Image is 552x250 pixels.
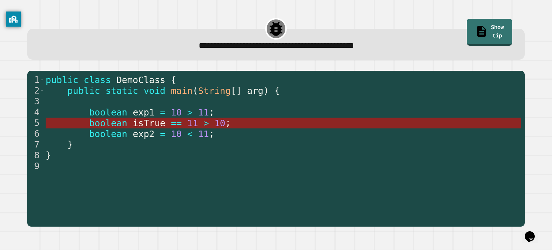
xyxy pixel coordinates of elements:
[133,118,165,128] span: isTrue
[198,86,231,96] span: String
[27,161,44,172] div: 9
[171,118,181,128] span: ==
[116,75,165,85] span: DemoClass
[27,118,44,128] div: 5
[89,107,127,118] span: boolean
[171,86,193,96] span: main
[144,86,166,96] span: void
[6,12,21,27] button: privacy banner
[198,107,209,118] span: 11
[27,85,44,96] div: 2
[40,85,44,96] span: Toggle code folding, rows 2 through 7
[68,86,100,96] span: public
[215,118,225,128] span: 10
[106,86,138,96] span: static
[187,129,193,139] span: <
[160,129,165,139] span: =
[27,96,44,107] div: 3
[187,118,198,128] span: 11
[27,150,44,161] div: 8
[27,139,44,150] div: 7
[522,221,545,243] iframe: chat widget
[27,74,44,85] div: 1
[40,74,44,85] span: Toggle code folding, rows 1 through 8
[171,107,182,118] span: 10
[84,75,111,85] span: class
[171,129,182,139] span: 10
[27,128,44,139] div: 6
[187,107,193,118] span: >
[160,107,165,118] span: =
[133,129,155,139] span: exp2
[203,118,209,128] span: >
[46,75,78,85] span: public
[27,107,44,118] div: 4
[133,107,155,118] span: exp1
[247,86,263,96] span: arg
[198,129,209,139] span: 11
[89,118,127,128] span: boolean
[467,19,512,46] a: Show tip
[89,129,127,139] span: boolean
